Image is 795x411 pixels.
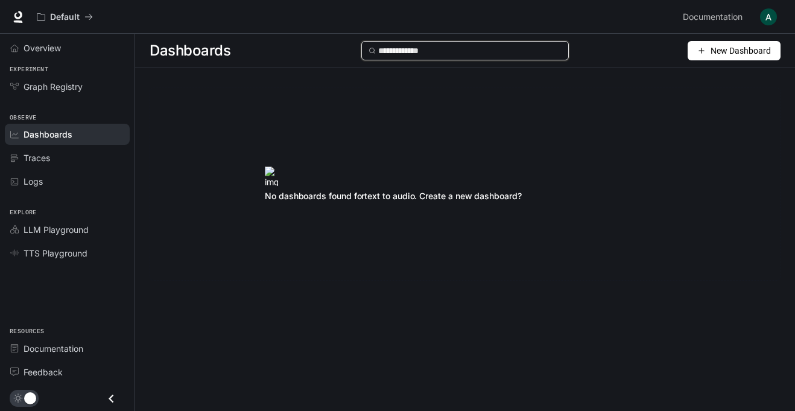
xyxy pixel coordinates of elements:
img: img [265,167,284,186]
span: Logs [24,175,43,188]
span: Graph Registry [24,80,83,93]
span: New Dashboard [711,44,771,57]
a: Overview [5,37,130,59]
span: LLM Playground [24,223,89,236]
span: No dashboards found for text to audio . Create a new dashboard? [265,191,522,202]
a: Graph Registry [5,76,130,97]
a: LLM Playground [5,219,130,240]
a: Documentation [5,338,130,359]
span: TTS Playground [24,247,87,260]
button: User avatar [756,5,781,29]
span: Dashboards [150,39,230,63]
span: Dashboards [24,128,72,141]
a: Dashboards [5,124,130,145]
span: Overview [24,42,61,54]
img: User avatar [760,8,777,25]
a: Feedback [5,362,130,383]
a: TTS Playground [5,243,130,264]
a: Logs [5,171,130,192]
span: Traces [24,151,50,164]
a: Traces [5,147,130,168]
span: Documentation [24,342,83,355]
span: Dark mode toggle [24,391,36,404]
p: Default [50,12,80,22]
span: Feedback [24,366,63,378]
a: Documentation [678,5,752,29]
span: Documentation [683,10,743,25]
button: New Dashboard [688,41,781,60]
button: Close drawer [98,386,125,411]
button: All workspaces [31,5,98,29]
